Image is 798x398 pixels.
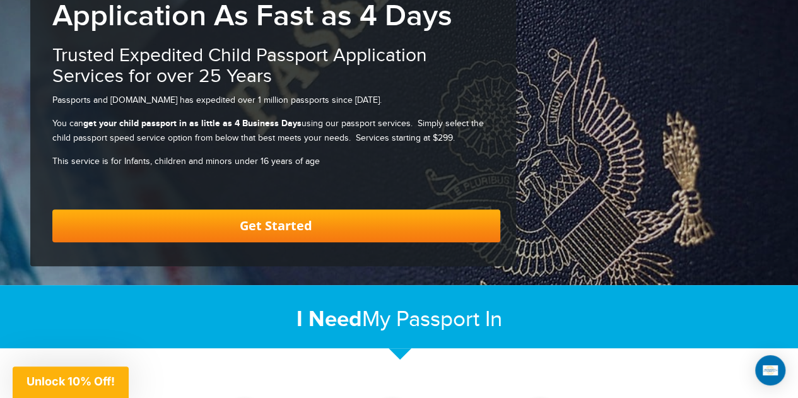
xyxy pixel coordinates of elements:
[13,366,129,398] div: Unlock 10% Off!
[755,355,785,385] div: Open Intercom Messenger
[52,155,500,168] p: This service is for Infants, children and minors under 16 years of age
[52,209,500,242] a: Get Started
[30,306,768,333] h2: My
[83,118,302,129] strong: get your child passport in as little as 4 Business Days
[52,178,500,190] iframe: Customer reviews powered by Trustpilot
[396,307,502,332] span: Passport In
[26,375,115,388] span: Unlock 10% Off!
[296,306,362,333] strong: I Need
[52,45,500,87] h2: Trusted Expedited Child Passport Application Services for over 25 Years
[52,117,500,145] p: You can using our passport services. Simply select the child passport speed service option from b...
[52,93,500,107] p: Passports and [DOMAIN_NAME] has expedited over 1 million passports since [DATE].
